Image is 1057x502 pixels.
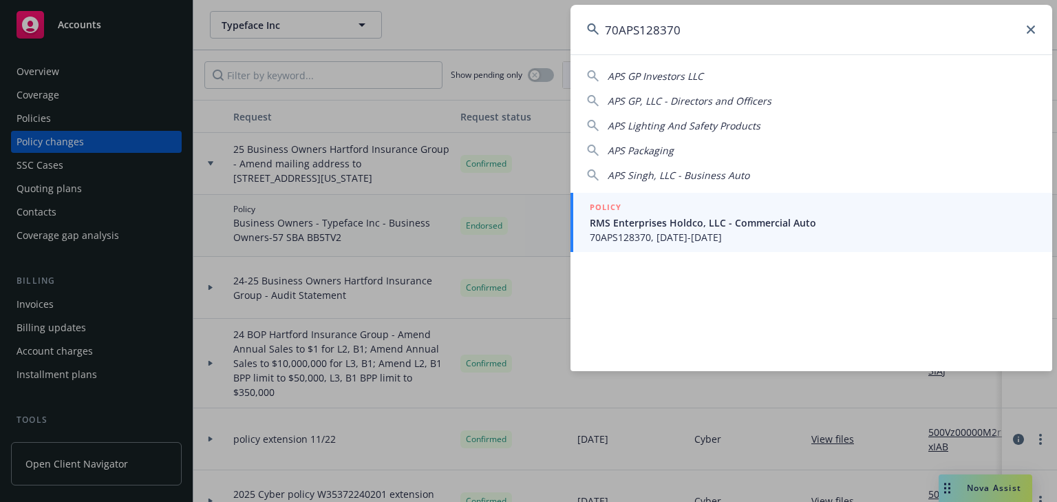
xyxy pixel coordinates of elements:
span: APS GP, LLC - Directors and Officers [608,94,771,107]
input: Search... [570,5,1052,54]
span: 70APS128370, [DATE]-[DATE] [590,230,1036,244]
span: APS Lighting And Safety Products [608,119,760,132]
h5: POLICY [590,200,621,214]
span: APS Singh, LLC - Business Auto [608,169,749,182]
span: RMS Enterprises Holdco, LLC - Commercial Auto [590,216,1036,230]
a: POLICYRMS Enterprises Holdco, LLC - Commercial Auto70APS128370, [DATE]-[DATE] [570,193,1052,252]
span: APS Packaging [608,144,674,157]
span: APS GP Investors LLC [608,70,703,83]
